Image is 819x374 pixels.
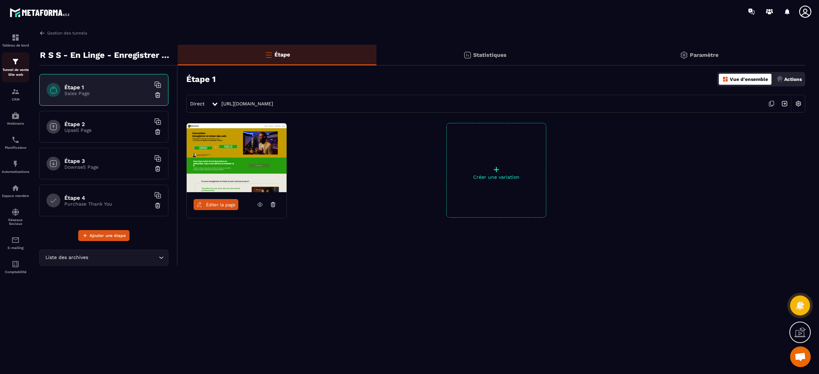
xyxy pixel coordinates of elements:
img: automations [11,160,20,168]
a: Gestion des tunnels [39,30,87,36]
a: formationformationTunnel de vente Site web [2,52,29,82]
div: Search for option [39,250,168,266]
h6: Étape 3 [64,158,151,164]
p: R S S - En Linge - Enregistrer et mixer des voix [40,48,173,62]
img: accountant [11,260,20,268]
a: formationformationCRM [2,82,29,106]
p: Planificateur [2,146,29,149]
img: trash [154,92,161,98]
span: Liste des archives [44,254,90,261]
a: automationsautomationsWebinaire [2,106,29,131]
p: Downsell Page [64,164,151,170]
p: Automatisations [2,170,29,174]
a: social-networksocial-networkRéseaux Sociaux [2,203,29,231]
div: Ouvrir le chat [790,346,811,367]
p: E-mailing [2,246,29,250]
h6: Étape 1 [64,84,151,91]
a: automationsautomationsEspace membre [2,179,29,203]
p: Statistiques [473,52,507,58]
img: trash [154,165,161,172]
img: setting-gr.5f69749f.svg [680,51,688,59]
img: email [11,236,20,244]
a: automationsautomationsAutomatisations [2,155,29,179]
p: Upsell Page [64,127,151,133]
p: Vue d'ensemble [730,76,768,82]
span: Direct [190,101,205,106]
p: Étape [274,51,290,58]
img: formation [11,58,20,66]
p: Paramètre [690,52,718,58]
p: Comptabilité [2,270,29,274]
h3: Étape 1 [186,74,216,84]
img: dashboard-orange.40269519.svg [722,76,728,82]
a: Éditer la page [194,199,238,210]
p: Tunnel de vente Site web [2,67,29,77]
img: formation [11,33,20,42]
img: setting-w.858f3a88.svg [792,97,805,110]
a: emailemailE-mailing [2,231,29,255]
p: Créer une variation [447,174,546,180]
a: schedulerschedulerPlanificateur [2,131,29,155]
img: stats.20deebd0.svg [463,51,471,59]
img: automations [11,184,20,192]
p: Réseaux Sociaux [2,218,29,226]
span: Ajouter une étape [90,232,126,239]
img: arrow-next.bcc2205e.svg [778,97,791,110]
a: accountantaccountantComptabilité [2,255,29,279]
img: actions.d6e523a2.png [777,76,783,82]
h6: Étape 2 [64,121,151,127]
img: image [187,123,287,192]
button: Ajouter une étape [78,230,129,241]
img: logo [10,6,72,19]
a: formationformationTableau de bord [2,28,29,52]
img: arrow [39,30,45,36]
img: formation [11,87,20,96]
a: [URL][DOMAIN_NAME] [221,101,273,106]
img: automations [11,112,20,120]
p: Actions [784,76,802,82]
img: scheduler [11,136,20,144]
input: Search for option [90,254,157,261]
p: + [447,165,546,174]
p: CRM [2,97,29,101]
img: trash [154,128,161,135]
p: Espace membre [2,194,29,198]
p: Sales Page [64,91,151,96]
span: Éditer la page [206,202,236,207]
h6: Étape 4 [64,195,151,201]
img: trash [154,202,161,209]
p: Webinaire [2,122,29,125]
p: Tableau de bord [2,43,29,47]
p: Purchase Thank You [64,201,151,207]
img: social-network [11,208,20,216]
img: bars-o.4a397970.svg [265,51,273,59]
